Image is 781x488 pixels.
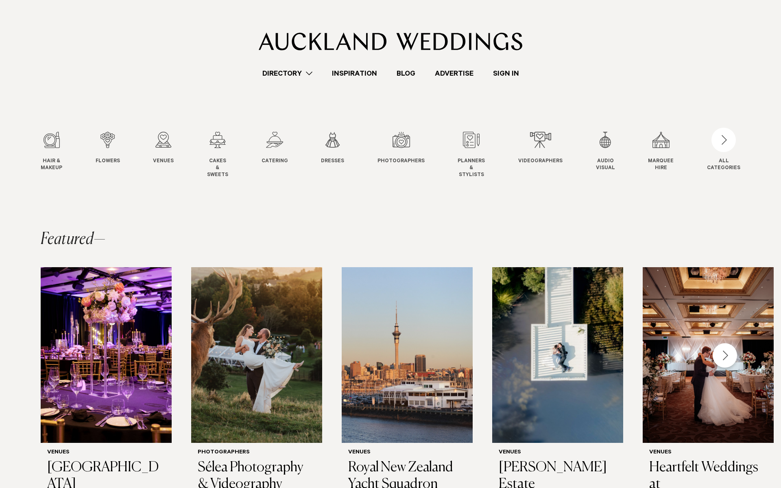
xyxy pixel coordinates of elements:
img: Auckland Weddings Logo [259,33,523,50]
span: Photographers [377,158,425,165]
a: Venues [153,132,174,165]
div: ALL CATEGORIES [707,158,740,172]
swiper-slide: 10 / 12 [596,132,631,179]
span: Videographers [518,158,563,165]
swiper-slide: 9 / 12 [518,132,579,179]
span: Venues [153,158,174,165]
img: Auckland Weddings Photographers | Sélea Photography & Videography [191,267,322,443]
span: Hair & Makeup [41,158,62,172]
span: Flowers [96,158,120,165]
swiper-slide: 7 / 12 [377,132,441,179]
a: Cakes & Sweets [207,132,228,179]
a: Dresses [321,132,344,165]
a: Directory [253,68,322,79]
span: Planners & Stylists [458,158,485,179]
h6: Venues [348,449,466,456]
a: Advertise [425,68,483,79]
a: Sign In [483,68,529,79]
a: Flowers [96,132,120,165]
img: Auckland Weddings Venues | Pullman Auckland Hotel [41,267,172,443]
swiper-slide: 4 / 12 [207,132,244,179]
a: Inspiration [322,68,387,79]
h6: Venues [499,449,617,456]
swiper-slide: 11 / 12 [648,132,690,179]
swiper-slide: 5 / 12 [262,132,304,179]
a: Blog [387,68,425,79]
span: Catering [262,158,288,165]
span: Audio Visual [596,158,615,172]
swiper-slide: 1 / 12 [41,132,79,179]
span: Marquee Hire [648,158,674,172]
span: Cakes & Sweets [207,158,228,179]
swiper-slide: 2 / 12 [96,132,136,179]
h6: Photographers [198,449,316,456]
swiper-slide: 3 / 12 [153,132,190,179]
a: Hair & Makeup [41,132,62,172]
swiper-slide: 6 / 12 [321,132,360,179]
a: Planners & Stylists [458,132,485,179]
img: Auckland Weddings Venues | Royal New Zealand Yacht Squadron [342,267,473,443]
span: Dresses [321,158,344,165]
h6: Venues [47,449,165,456]
a: Videographers [518,132,563,165]
img: Auckland Weddings Venues | Heartfelt Weddings at Cordis, Auckland [643,267,774,443]
a: Photographers [377,132,425,165]
a: Audio Visual [596,132,615,172]
h2: Featured [41,231,106,248]
h6: Venues [649,449,767,456]
button: ALLCATEGORIES [707,132,740,170]
img: Auckland Weddings Venues | Abel Estate [492,267,623,443]
a: Marquee Hire [648,132,674,172]
a: Catering [262,132,288,165]
swiper-slide: 8 / 12 [458,132,501,179]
